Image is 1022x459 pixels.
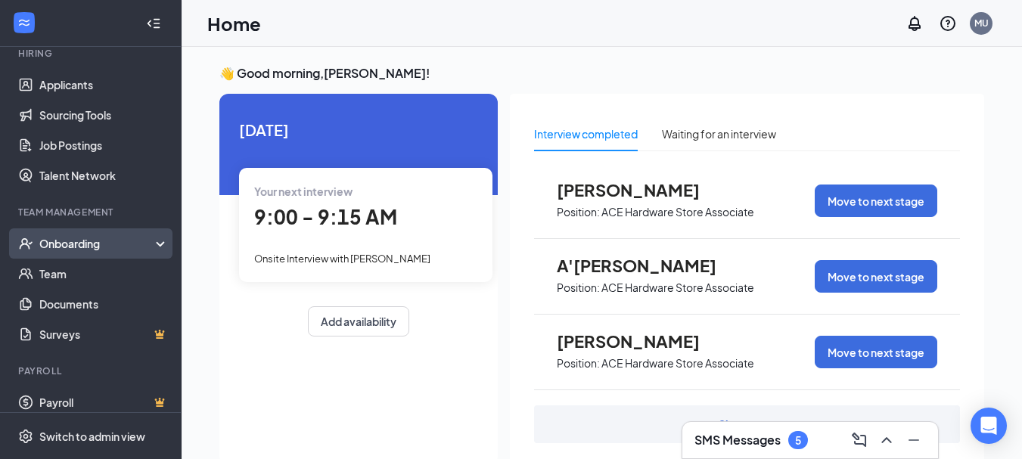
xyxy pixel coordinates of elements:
[815,336,937,368] button: Move to next stage
[850,431,868,449] svg: ComposeMessage
[601,356,754,371] p: ACE Hardware Store Associate
[601,281,754,295] p: ACE Hardware Store Associate
[902,428,926,452] button: Minimize
[207,11,261,36] h1: Home
[874,428,899,452] button: ChevronUp
[18,429,33,444] svg: Settings
[39,289,169,319] a: Documents
[18,206,166,219] div: Team Management
[219,65,984,82] h3: 👋 Good morning, [PERSON_NAME] !
[878,431,896,449] svg: ChevronUp
[254,185,353,198] span: Your next interview
[39,259,169,289] a: Team
[534,126,638,142] div: Interview completed
[601,205,754,219] p: ACE Hardware Store Associate
[39,387,169,417] a: PayrollCrown
[815,185,937,217] button: Move to next stage
[39,70,169,100] a: Applicants
[795,434,801,447] div: 5
[974,17,989,29] div: MU
[308,306,409,336] button: Add availability
[17,15,32,30] svg: WorkstreamLogo
[557,356,600,371] p: Position:
[557,281,600,295] p: Position:
[557,205,600,219] p: Position:
[18,47,166,60] div: Hiring
[905,431,923,449] svg: Minimize
[39,429,145,444] div: Switch to admin view
[694,432,781,448] h3: SMS Messages
[939,14,957,33] svg: QuestionInfo
[662,126,776,142] div: Waiting for an interview
[557,180,723,200] span: [PERSON_NAME]
[971,408,1007,444] div: Open Intercom Messenger
[815,260,937,293] button: Move to next stage
[146,16,161,31] svg: Collapse
[557,331,723,351] span: [PERSON_NAME]
[239,118,478,141] span: [DATE]
[906,14,924,33] svg: Notifications
[18,236,33,251] svg: UserCheck
[254,253,430,265] span: Onsite Interview with [PERSON_NAME]
[39,100,169,130] a: Sourcing Tools
[39,160,169,191] a: Talent Network
[39,319,169,349] a: SurveysCrown
[39,236,156,251] div: Onboarding
[39,130,169,160] a: Job Postings
[254,204,397,229] span: 9:00 - 9:15 AM
[847,428,871,452] button: ComposeMessage
[18,364,166,377] div: Payroll
[719,417,776,432] div: Show more
[557,256,723,275] span: A'[PERSON_NAME]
